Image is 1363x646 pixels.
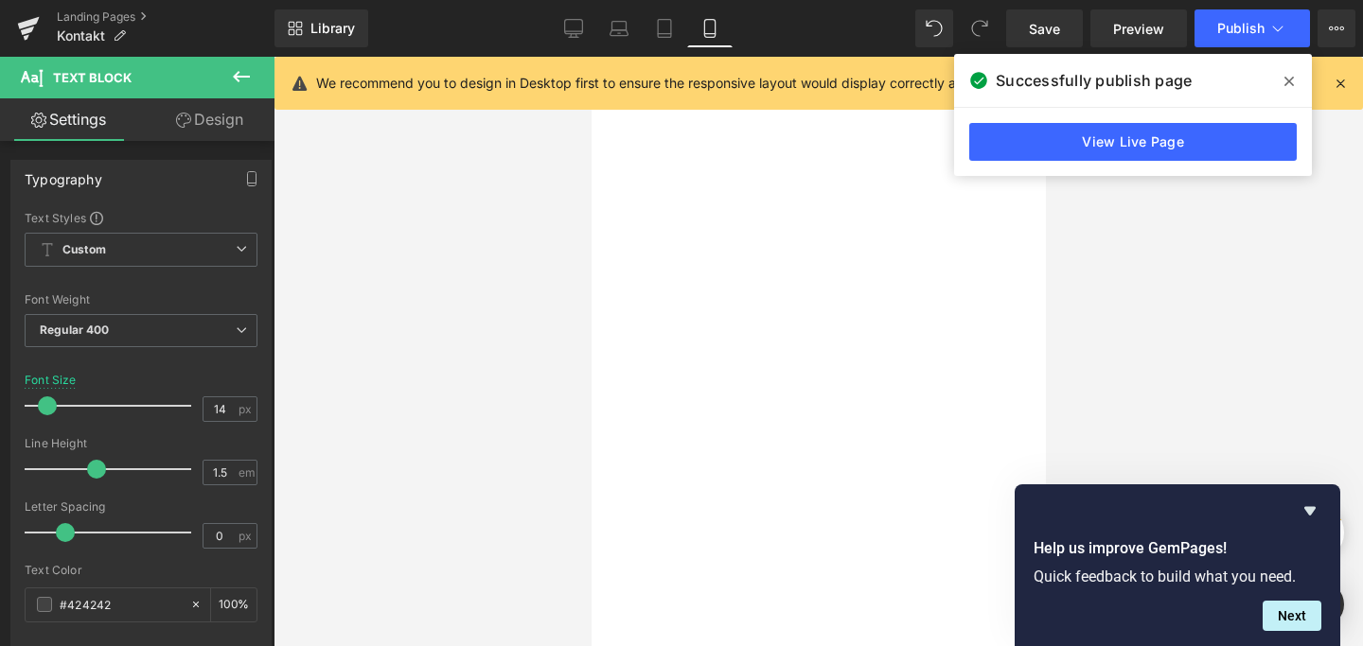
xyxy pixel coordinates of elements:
span: Successfully publish page [996,69,1192,92]
b: Custom [62,242,106,258]
div: Letter Spacing [25,500,257,514]
input: Color [60,594,181,615]
span: px [239,530,255,542]
a: Design [141,98,278,141]
h2: Help us improve GemPages! [1034,537,1321,560]
button: Next question [1263,601,1321,631]
button: Publish [1195,9,1310,47]
div: Text Styles [25,210,257,225]
button: Redo [961,9,999,47]
a: Preview [1090,9,1187,47]
div: Typography [25,161,102,187]
a: Laptop [596,9,642,47]
span: Kontakt [57,28,105,44]
span: em [239,466,255,479]
div: Text Color [25,564,257,577]
p: Quick feedback to build what you need. [1034,567,1321,585]
span: px [239,403,255,415]
div: % [211,588,257,621]
button: Hide survey [1299,499,1321,522]
a: Mobile [687,9,733,47]
div: Font Size [25,374,77,387]
div: Line Height [25,437,257,450]
span: Text Block [53,70,132,85]
span: Library [310,20,355,37]
a: Tablet [642,9,687,47]
a: Landing Pages [57,9,274,25]
p: We recommend you to design in Desktop first to ensure the responsive layout would display correct... [316,73,1182,94]
button: More [1318,9,1355,47]
span: Save [1029,19,1060,39]
a: Desktop [551,9,596,47]
div: Help us improve GemPages! [1034,499,1321,631]
button: Undo [915,9,953,47]
b: Regular 400 [40,323,110,337]
span: Publish [1217,21,1265,36]
div: Font Weight [25,293,257,306]
a: New Library [274,9,368,47]
a: View Live Page [969,123,1297,161]
span: Preview [1113,19,1164,39]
